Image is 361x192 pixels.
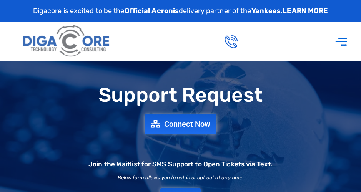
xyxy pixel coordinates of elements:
[164,120,210,128] span: Connect Now
[4,84,357,106] h1: Support Request
[118,175,244,180] h2: Below form allows you to opt in or opt out at any time.
[125,7,179,15] strong: Official Acronis
[283,7,328,15] a: LEARN MORE
[145,114,216,134] a: Connect Now
[20,22,113,61] img: Digacore logo 1
[33,6,328,16] p: Digacore is excited to be the delivery partner of the .
[251,7,281,15] strong: Yankees
[88,161,273,167] h2: Join the Waitlist for SMS Support to Open Tickets via Text.
[331,31,351,52] div: Menu Toggle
